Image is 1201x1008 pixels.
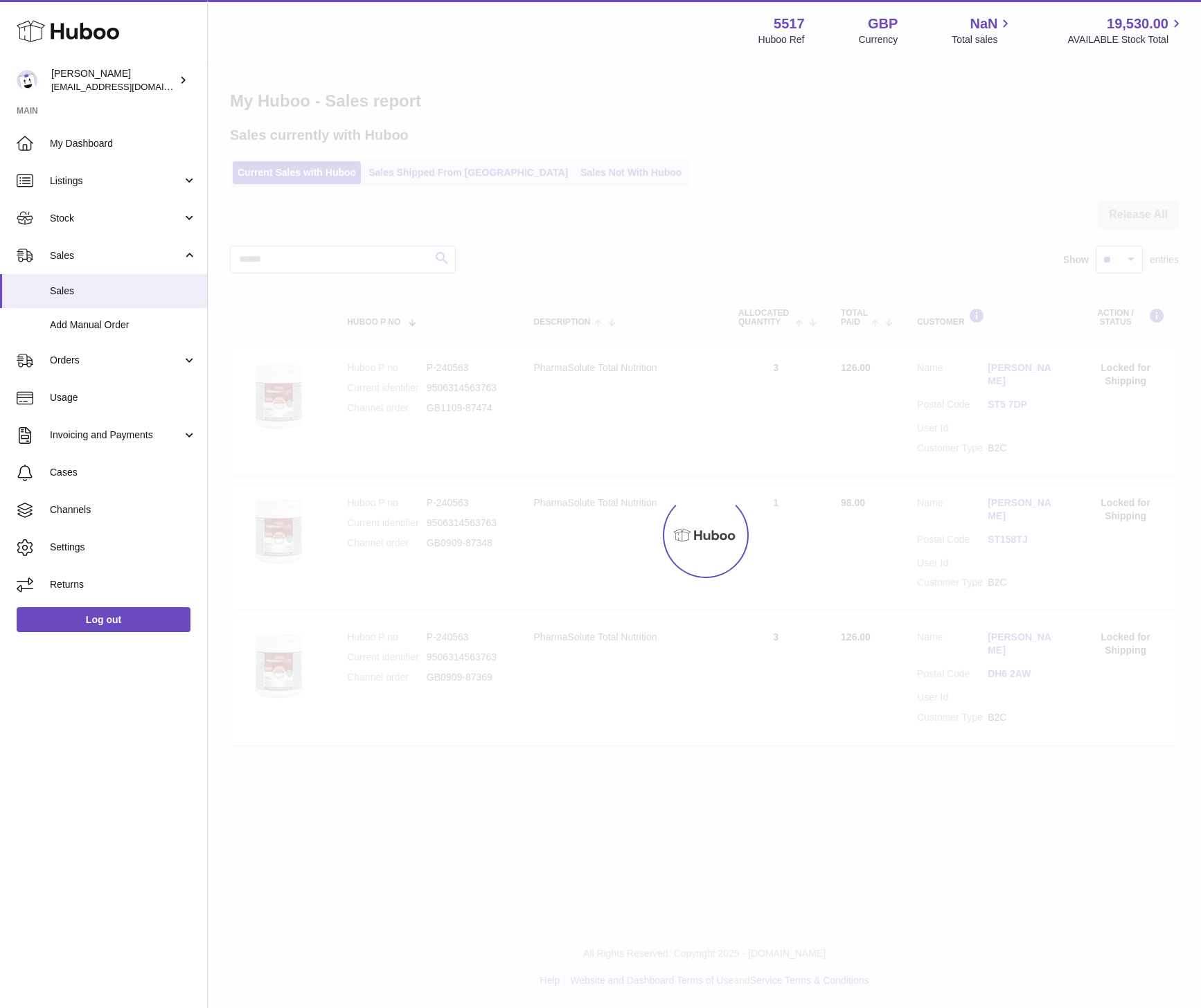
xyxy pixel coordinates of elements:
[50,503,197,516] span: Channels
[952,15,1013,46] a: NaN Total sales
[50,137,197,150] span: My Dashboard
[758,33,805,46] div: Huboo Ref
[774,15,805,33] strong: 5517
[50,578,197,591] span: Returns
[50,174,182,188] span: Listings
[51,81,204,92] span: [EMAIL_ADDRESS][DOMAIN_NAME]
[1067,15,1184,46] a: 19,530.00 AVAILABLE Stock Total
[17,70,37,91] img: alessiavanzwolle@hotmail.com
[50,318,197,332] span: Add Manual Order
[859,33,898,46] div: Currency
[50,391,197,404] span: Usage
[952,33,1013,46] span: Total sales
[868,15,898,33] strong: GBP
[50,541,197,554] span: Settings
[1067,33,1184,46] span: AVAILABLE Stock Total
[50,249,182,262] span: Sales
[50,466,197,479] span: Cases
[50,354,182,367] span: Orders
[50,212,182,225] span: Stock
[50,429,182,442] span: Invoicing and Payments
[1107,15,1168,33] span: 19,530.00
[17,607,190,632] a: Log out
[51,67,176,93] div: [PERSON_NAME]
[970,15,997,33] span: NaN
[50,285,197,298] span: Sales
